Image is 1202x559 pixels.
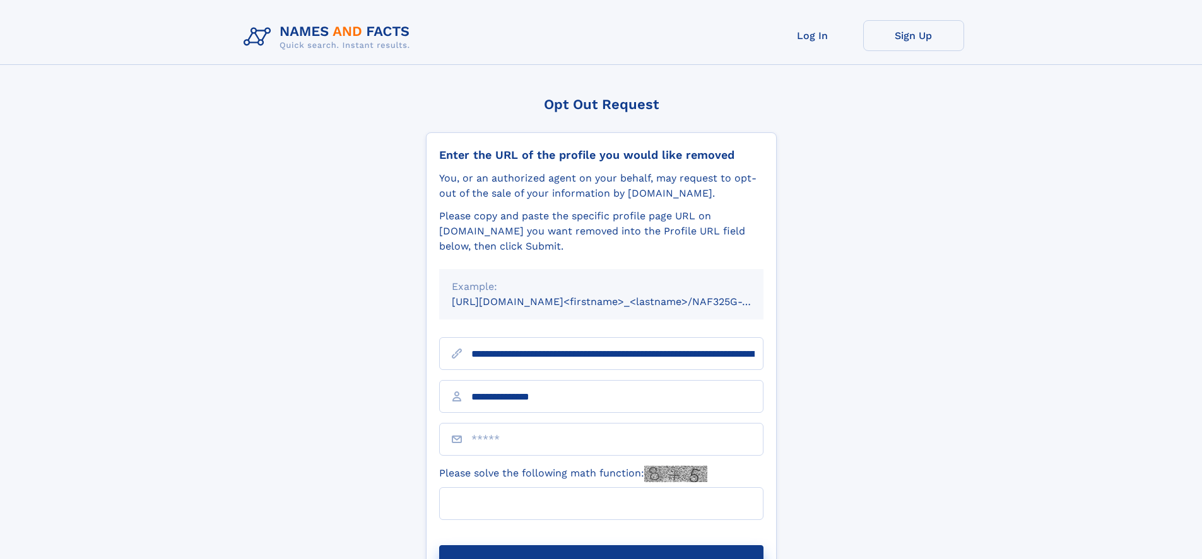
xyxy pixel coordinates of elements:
div: Enter the URL of the profile you would like removed [439,148,763,162]
div: Example: [452,279,751,294]
a: Log In [762,20,863,51]
div: Opt Out Request [426,96,777,112]
label: Please solve the following math function: [439,466,707,482]
div: You, or an authorized agent on your behalf, may request to opt-out of the sale of your informatio... [439,171,763,201]
small: [URL][DOMAIN_NAME]<firstname>_<lastname>/NAF325G-xxxxxxxx [452,296,787,308]
a: Sign Up [863,20,964,51]
div: Please copy and paste the specific profile page URL on [DOMAIN_NAME] you want removed into the Pr... [439,209,763,254]
img: Logo Names and Facts [239,20,420,54]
